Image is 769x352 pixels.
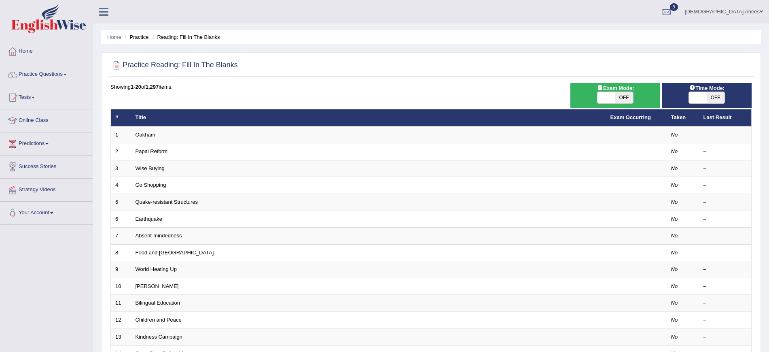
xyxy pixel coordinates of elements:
em: No [671,250,678,256]
th: Taken [667,109,699,126]
a: Home [107,34,121,40]
div: Showing of items. [110,83,752,91]
td: 5 [111,194,131,211]
a: Predictions [0,132,93,153]
a: Tests [0,86,93,107]
a: Papal Reform [136,148,167,154]
td: 3 [111,160,131,177]
em: No [671,317,678,323]
td: 13 [111,329,131,346]
a: [PERSON_NAME] [136,283,179,289]
a: Online Class [0,109,93,130]
em: No [671,165,678,171]
div: – [703,266,747,273]
em: No [671,233,678,239]
a: Home [0,40,93,60]
a: Go Shopping [136,182,166,188]
a: Strategy Videos [0,179,93,199]
td: 12 [111,311,131,329]
div: – [703,299,747,307]
span: Exam Mode: [593,84,637,92]
a: Absent-mindedness [136,233,182,239]
li: Practice [123,33,148,41]
h2: Practice Reading: Fill In The Blanks [110,59,238,71]
span: OFF [707,92,725,103]
div: – [703,232,747,240]
em: No [671,148,678,154]
div: – [703,181,747,189]
b: 1-20 [131,84,141,90]
div: – [703,333,747,341]
td: 11 [111,295,131,312]
em: No [671,334,678,340]
a: Oakham [136,132,155,138]
td: 6 [111,211,131,228]
a: Practice Questions [0,63,93,83]
a: Kindness Campaign [136,334,182,340]
a: Children and Peace [136,317,182,323]
div: – [703,198,747,206]
em: No [671,283,678,289]
div: Show exams occurring in exams [570,83,660,108]
em: No [671,132,678,138]
td: 1 [111,126,131,143]
em: No [671,266,678,272]
th: # [111,109,131,126]
div: – [703,131,747,139]
td: 8 [111,244,131,261]
b: 1,297 [146,84,159,90]
a: Your Account [0,202,93,222]
div: – [703,249,747,257]
span: 9 [670,3,678,11]
a: Wise Buying [136,165,165,171]
th: Title [131,109,606,126]
td: 9 [111,261,131,278]
td: 2 [111,143,131,160]
span: OFF [615,92,633,103]
td: 7 [111,228,131,245]
div: – [703,316,747,324]
em: No [671,216,678,222]
a: Quake-resistant Structures [136,199,198,205]
a: Bilingual Education [136,300,180,306]
div: – [703,165,747,173]
a: Food and [GEOGRAPHIC_DATA] [136,250,214,256]
a: World Heating Up [136,266,177,272]
li: Reading: Fill In The Blanks [150,33,220,41]
em: No [671,300,678,306]
div: – [703,283,747,290]
div: – [703,215,747,223]
span: Time Mode: [686,84,728,92]
a: Earthquake [136,216,163,222]
td: 4 [111,177,131,194]
div: – [703,148,747,156]
a: Success Stories [0,156,93,176]
td: 10 [111,278,131,295]
em: No [671,199,678,205]
em: No [671,182,678,188]
a: Exam Occurring [610,114,651,120]
th: Last Result [699,109,752,126]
